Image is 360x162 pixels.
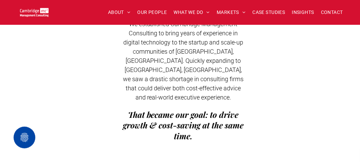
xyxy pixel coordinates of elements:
[134,7,170,18] a: OUR PEOPLE
[318,7,346,18] a: CONTACT
[249,7,289,18] a: CASE STUDIES
[170,7,214,18] a: WHAT WE DO
[20,8,49,17] img: Go to Homepage
[123,20,244,101] span: We established Cambridge Management Consulting to bring years of experience in digital technology...
[289,7,318,18] a: INSIGHTS
[123,109,244,142] span: That became our goal: to drive growth & cost-saving at the same time.
[20,9,49,16] a: Your Business Transformed | Cambridge Management Consulting
[105,7,134,18] a: ABOUT
[213,7,249,18] a: MARKETS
